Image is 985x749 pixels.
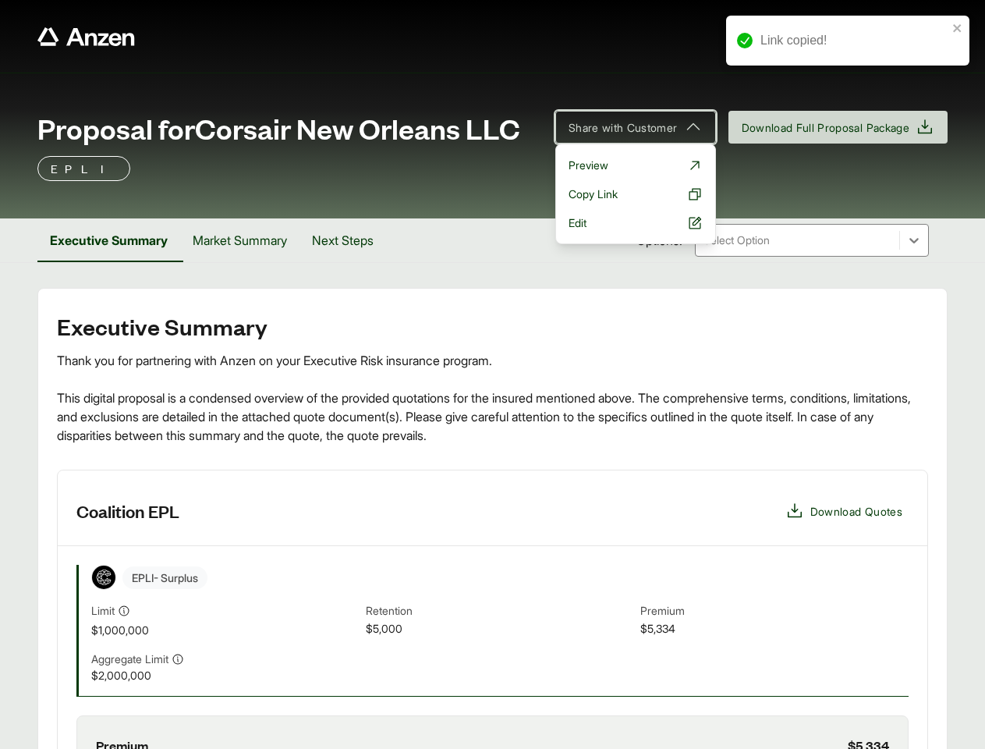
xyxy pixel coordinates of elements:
[562,208,709,237] a: Edit
[366,620,634,638] span: $5,000
[952,22,963,34] button: close
[76,499,179,523] h3: Coalition EPL
[760,31,948,50] div: Link copied!
[742,119,910,136] span: Download Full Proposal Package
[122,566,207,589] span: EPLI - Surplus
[569,119,678,136] span: Share with Customer
[569,157,608,173] span: Preview
[779,495,909,527] button: Download Quotes
[569,215,586,231] span: Edit
[37,112,520,144] span: Proposal for Corsair New Orleans LLC
[810,503,902,520] span: Download Quotes
[640,602,909,620] span: Premium
[91,622,360,638] span: $1,000,000
[91,651,168,667] span: Aggregate Limit
[92,566,115,589] img: Coalition
[562,179,709,208] button: Copy Link
[91,667,360,683] span: $2,000,000
[728,111,948,144] button: Download Full Proposal Package
[37,218,180,262] button: Executive Summary
[57,351,928,445] div: Thank you for partnering with Anzen on your Executive Risk insurance program. This digital propos...
[569,186,618,202] span: Copy Link
[640,620,909,638] span: $5,334
[91,602,115,619] span: Limit
[562,151,709,179] a: Preview
[57,314,928,339] h2: Executive Summary
[51,159,117,178] p: EPLI
[366,602,634,620] span: Retention
[555,111,716,144] button: Share with Customer
[37,27,135,46] a: Anzen website
[180,218,299,262] button: Market Summary
[299,218,386,262] button: Next Steps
